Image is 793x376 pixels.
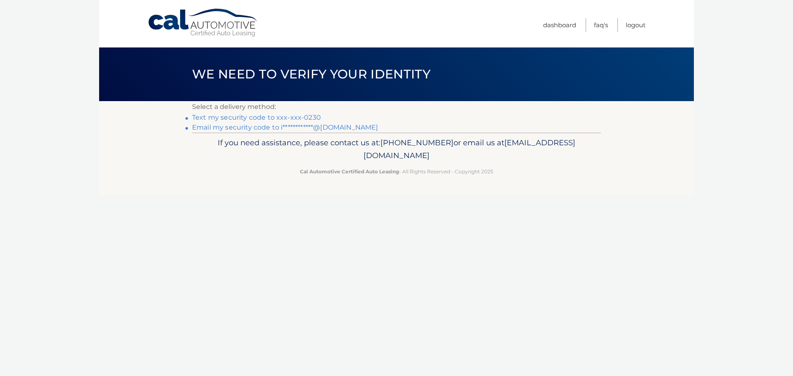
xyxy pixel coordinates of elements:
a: Dashboard [543,18,576,32]
p: Select a delivery method: [192,101,601,113]
p: If you need assistance, please contact us at: or email us at [197,136,596,163]
a: Cal Automotive [147,8,259,38]
span: We need to verify your identity [192,66,430,82]
a: Text my security code to xxx-xxx-0230 [192,114,321,121]
a: FAQ's [594,18,608,32]
a: Logout [626,18,646,32]
strong: Cal Automotive Certified Auto Leasing [300,168,399,175]
p: - All Rights Reserved - Copyright 2025 [197,167,596,176]
span: [PHONE_NUMBER] [380,138,453,147]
